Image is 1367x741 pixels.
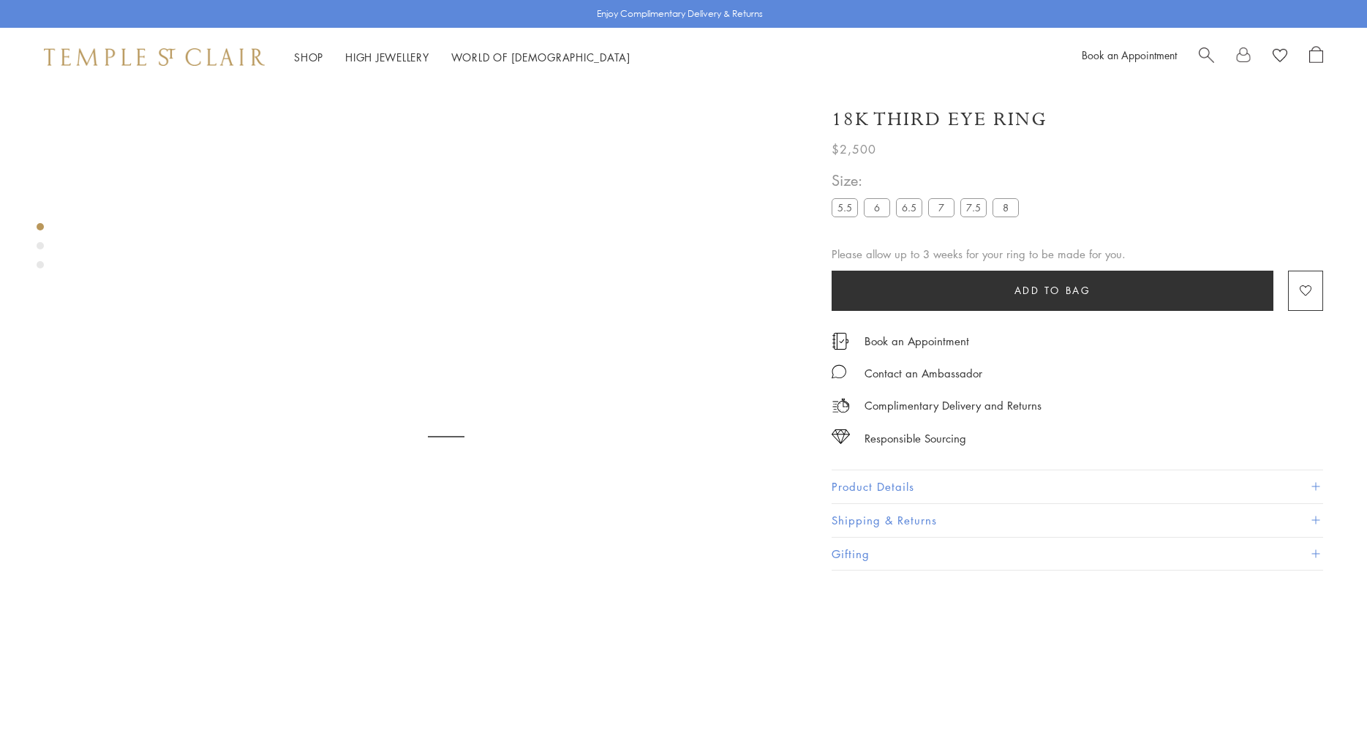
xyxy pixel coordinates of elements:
[865,429,966,448] div: Responsible Sourcing
[37,219,44,280] div: Product gallery navigation
[1294,672,1352,726] iframe: Gorgias live chat messenger
[1014,282,1091,298] span: Add to bag
[865,333,969,349] a: Book an Appointment
[832,245,1323,263] div: Please allow up to 3 weeks for your ring to be made for you.
[864,198,890,217] label: 6
[896,198,922,217] label: 6.5
[865,364,982,383] div: Contact an Ambassador
[832,364,846,379] img: MessageIcon-01_2.svg
[832,198,858,217] label: 5.5
[832,504,1323,537] button: Shipping & Returns
[597,7,763,21] p: Enjoy Complimentary Delivery & Returns
[832,429,850,444] img: icon_sourcing.svg
[44,48,265,66] img: Temple St. Clair
[1199,46,1214,68] a: Search
[832,396,850,415] img: icon_delivery.svg
[294,48,630,67] nav: Main navigation
[832,168,1025,192] span: Size:
[294,50,323,64] a: ShopShop
[832,271,1273,311] button: Add to bag
[345,50,429,64] a: High JewelleryHigh Jewellery
[832,538,1323,571] button: Gifting
[832,107,1047,132] h1: 18K Third Eye Ring
[1082,48,1177,62] a: Book an Appointment
[832,470,1323,503] button: Product Details
[865,396,1042,415] p: Complimentary Delivery and Returns
[1309,46,1323,68] a: Open Shopping Bag
[993,198,1019,217] label: 8
[832,140,876,159] span: $2,500
[960,198,987,217] label: 7.5
[1273,46,1287,68] a: View Wishlist
[451,50,630,64] a: World of [DEMOGRAPHIC_DATA]World of [DEMOGRAPHIC_DATA]
[832,333,849,350] img: icon_appointment.svg
[928,198,954,217] label: 7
